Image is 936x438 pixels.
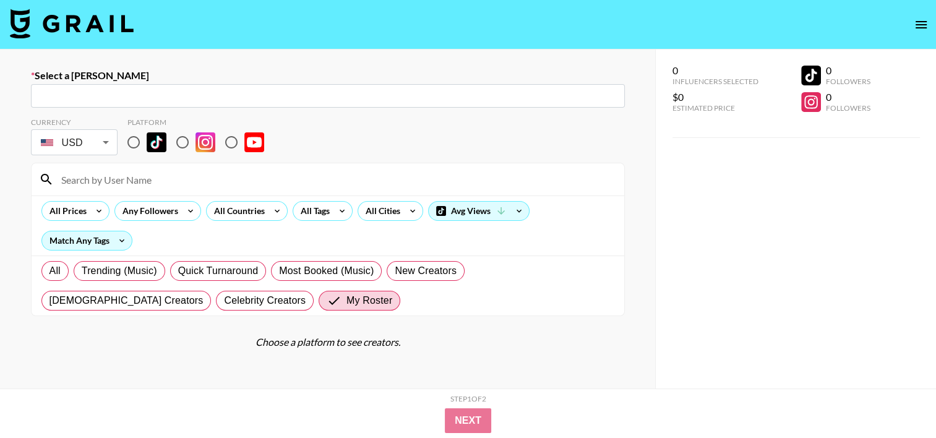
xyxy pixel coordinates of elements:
[49,293,204,308] span: [DEMOGRAPHIC_DATA] Creators
[49,264,61,278] span: All
[395,264,457,278] span: New Creators
[672,77,758,86] div: Influencers Selected
[826,91,870,103] div: 0
[127,118,274,127] div: Platform
[672,103,758,113] div: Estimated Price
[10,9,134,38] img: Grail Talent
[115,202,181,220] div: Any Followers
[31,336,625,348] div: Choose a platform to see creators.
[429,202,529,220] div: Avg Views
[178,264,259,278] span: Quick Turnaround
[147,132,166,152] img: TikTok
[826,103,870,113] div: Followers
[293,202,332,220] div: All Tags
[42,231,132,250] div: Match Any Tags
[346,293,392,308] span: My Roster
[826,77,870,86] div: Followers
[672,64,758,77] div: 0
[244,132,264,152] img: YouTube
[358,202,403,220] div: All Cities
[31,69,625,82] label: Select a [PERSON_NAME]
[445,408,491,433] button: Next
[224,293,306,308] span: Celebrity Creators
[672,91,758,103] div: $0
[450,394,486,403] div: Step 1 of 2
[42,202,89,220] div: All Prices
[207,202,267,220] div: All Countries
[195,132,215,152] img: Instagram
[54,170,617,189] input: Search by User Name
[826,64,870,77] div: 0
[31,118,118,127] div: Currency
[33,132,115,153] div: USD
[909,12,934,37] button: open drawer
[82,264,157,278] span: Trending (Music)
[279,264,374,278] span: Most Booked (Music)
